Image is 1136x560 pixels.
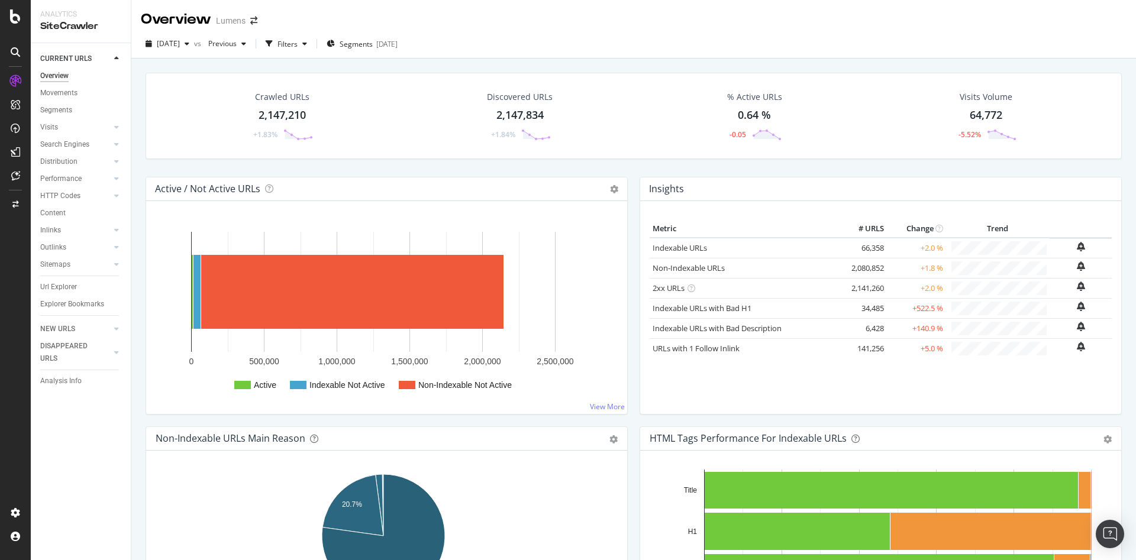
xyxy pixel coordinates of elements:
[376,39,398,49] div: [DATE]
[40,241,66,254] div: Outlinks
[40,20,121,33] div: SiteCrawler
[40,53,111,65] a: CURRENT URLS
[40,207,66,219] div: Content
[255,91,309,103] div: Crawled URLs
[840,278,887,298] td: 2,141,260
[653,303,751,313] a: Indexable URLs with Bad H1
[40,340,100,365] div: DISAPPEARED URLS
[418,380,512,390] text: Non-Indexable Not Active
[1077,322,1085,331] div: bell-plus
[40,298,104,310] div: Explorer Bookmarks
[40,173,82,185] div: Performance
[189,357,194,366] text: 0
[40,53,92,65] div: CURRENT URLS
[887,298,946,318] td: +522.5 %
[340,39,373,49] span: Segments
[342,500,362,509] text: 20.7%
[40,121,58,134] div: Visits
[40,9,121,20] div: Analytics
[730,130,746,140] div: -0.05
[156,432,305,444] div: Non-Indexable URLs Main Reason
[40,281,122,293] a: Url Explorer
[1077,242,1085,251] div: bell-plus
[40,258,111,271] a: Sitemaps
[958,130,981,140] div: -5.52%
[40,173,111,185] a: Performance
[40,70,69,82] div: Overview
[277,39,298,49] div: Filters
[1077,261,1085,271] div: bell-plus
[653,263,725,273] a: Non-Indexable URLs
[40,340,111,365] a: DISAPPEARED URLS
[1096,520,1124,548] div: Open Intercom Messenger
[650,220,840,238] th: Metric
[40,375,122,387] a: Analysis Info
[684,486,698,494] text: Title
[840,220,887,238] th: # URLS
[487,91,553,103] div: Discovered URLs
[727,91,782,103] div: % Active URLs
[1077,302,1085,311] div: bell-plus
[309,380,385,390] text: Indexable Not Active
[40,375,82,387] div: Analysis Info
[464,357,501,366] text: 2,000,000
[688,527,698,536] text: H1
[840,338,887,358] td: 141,256
[40,298,122,310] a: Explorer Bookmarks
[40,281,77,293] div: Url Explorer
[40,104,122,116] a: Segments
[40,258,70,271] div: Sitemaps
[40,104,72,116] div: Segments
[204,34,251,53] button: Previous
[40,323,111,335] a: NEW URLS
[887,278,946,298] td: +2.0 %
[318,357,355,366] text: 1,000,000
[840,318,887,338] td: 6,428
[40,70,122,82] a: Overview
[960,91,1012,103] div: Visits Volume
[249,357,279,366] text: 500,000
[40,241,111,254] a: Outlinks
[946,220,1050,238] th: Trend
[216,15,246,27] div: Lumens
[537,357,573,366] text: 2,500,000
[194,38,204,48] span: vs
[40,190,80,202] div: HTTP Codes
[156,220,611,404] svg: A chart.
[653,283,685,293] a: 2xx URLs
[970,108,1002,123] div: 64,772
[40,224,111,237] a: Inlinks
[40,121,111,134] a: Visits
[40,190,111,202] a: HTTP Codes
[590,402,625,412] a: View More
[40,138,111,151] a: Search Engines
[204,38,237,48] span: Previous
[259,108,306,123] div: 2,147,210
[40,323,75,335] div: NEW URLS
[254,380,276,390] text: Active
[250,17,257,25] div: arrow-right-arrow-left
[253,130,277,140] div: +1.83%
[322,34,402,53] button: Segments[DATE]
[40,87,122,99] a: Movements
[491,130,515,140] div: +1.84%
[40,138,89,151] div: Search Engines
[840,258,887,278] td: 2,080,852
[141,34,194,53] button: [DATE]
[40,207,122,219] a: Content
[649,181,684,197] h4: Insights
[40,87,78,99] div: Movements
[609,435,618,444] div: gear
[887,238,946,258] td: +2.0 %
[1077,281,1085,291] div: bell-plus
[887,318,946,338] td: +140.9 %
[738,108,771,123] div: 0.64 %
[496,108,544,123] div: 2,147,834
[653,343,740,354] a: URLs with 1 Follow Inlink
[840,298,887,318] td: 34,485
[650,432,847,444] div: HTML Tags Performance for Indexable URLs
[391,357,428,366] text: 1,500,000
[1077,342,1085,351] div: bell-plus
[141,9,211,30] div: Overview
